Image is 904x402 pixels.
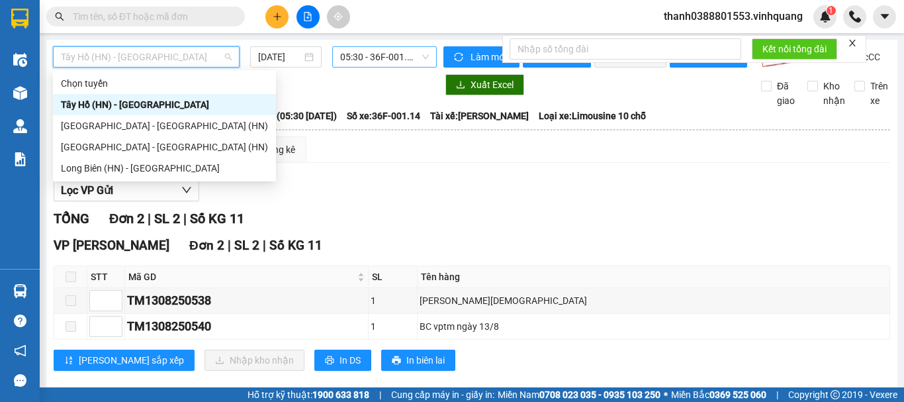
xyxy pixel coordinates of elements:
[190,211,244,226] span: Số KG 11
[129,60,160,70] span: Website
[53,73,276,94] div: Chọn tuyến
[456,80,465,91] span: download
[13,86,27,100] img: warehouse-icon
[471,77,514,92] span: Xuất Excel
[420,293,887,308] div: [PERSON_NAME][DEMOGRAPHIC_DATA]
[61,182,113,199] span: Lọc VP Gửi
[61,47,232,67] span: Tây Hồ (HN) - Thanh Hóa
[454,52,465,63] span: sync
[327,5,350,28] button: aim
[53,136,276,158] div: Thanh Hóa - Tây Hồ (HN)
[381,350,455,371] button: printerIn biên lai
[879,11,891,23] span: caret-down
[325,356,334,366] span: printer
[228,238,231,253] span: |
[257,142,295,157] div: Thống kê
[53,115,276,136] div: Thanh Hóa - Long Biên (HN)
[873,5,896,28] button: caret-down
[392,356,401,366] span: printer
[340,47,429,67] span: 05:30 - 36F-001.14
[314,350,371,371] button: printerIn DS
[445,74,524,95] button: downloadXuất Excel
[265,5,289,28] button: plus
[818,79,850,108] span: Kho nhận
[204,350,304,371] button: downloadNhập kho nhận
[539,389,660,400] strong: 0708 023 035 - 0935 103 250
[189,238,224,253] span: Đơn 2
[240,109,337,123] span: Chuyến: (05:30 [DATE])
[406,353,445,368] span: In biên lai
[379,387,381,402] span: |
[296,5,320,28] button: file-add
[829,6,833,15] span: 1
[391,387,494,402] span: Cung cấp máy in - giấy in:
[848,38,857,48] span: close
[54,238,169,253] span: VP [PERSON_NAME]
[55,12,64,21] span: search
[54,350,195,371] button: sort-ascending[PERSON_NAME] sắp xếp
[664,392,668,397] span: ⚪️
[865,79,893,108] span: Trên xe
[831,390,840,399] span: copyright
[14,315,26,327] span: question-circle
[109,211,144,226] span: Đơn 2
[539,109,646,123] span: Loại xe: Limousine 10 chỗ
[762,42,827,56] span: Kết nối tổng đài
[87,266,125,288] th: STT
[54,77,169,91] span: Lasi House Linh Đam
[13,119,27,133] img: warehouse-icon
[776,387,778,402] span: |
[849,11,861,23] img: phone-icon
[510,38,741,60] input: Nhập số tổng đài
[61,119,268,133] div: [GEOGRAPHIC_DATA] - [GEOGRAPHIC_DATA] (HN)
[54,211,89,226] span: TỔNG
[73,9,229,24] input: Tìm tên, số ĐT hoặc mã đơn
[14,374,26,387] span: message
[61,97,268,112] div: Tây Hồ (HN) - [GEOGRAPHIC_DATA]
[498,387,660,402] span: Miền Nam
[13,53,27,67] img: warehouse-icon
[145,45,231,55] strong: Hotline : 0889 23 23 23
[819,11,831,23] img: icon-new-feature
[248,387,369,402] span: Hỗ trợ kỹ thuật:
[79,353,184,368] span: [PERSON_NAME] sắp xếp
[371,293,415,308] div: 1
[13,97,54,107] strong: Người gửi:
[64,356,73,366] span: sort-ascending
[273,12,282,21] span: plus
[61,161,268,176] div: Long Biên (HN) - [GEOGRAPHIC_DATA]
[263,238,266,253] span: |
[334,12,343,21] span: aim
[128,270,355,284] span: Mã GD
[418,266,890,288] th: Tên hàng
[443,46,520,68] button: syncLàm mới
[772,79,800,108] span: Đã giao
[234,238,259,253] span: SL 2
[430,109,529,123] span: Tài xế: [PERSON_NAME]
[13,152,27,166] img: solution-icon
[339,353,361,368] span: In DS
[125,288,369,314] td: TM1308250538
[54,180,199,201] button: Lọc VP Gửi
[129,58,246,70] strong: : [DOMAIN_NAME]
[15,77,169,91] span: VP gửi:
[61,140,268,154] div: [GEOGRAPHIC_DATA] - [GEOGRAPHIC_DATA] (HN)
[371,319,415,334] div: 1
[420,319,887,334] div: BC vptm ngày 13/8
[127,317,366,336] div: TM1308250540
[9,13,64,68] img: logo
[752,38,837,60] button: Kết nối tổng đài
[671,387,766,402] span: Miền Bắc
[53,94,276,115] div: Tây Hồ (HN) - Thanh Hóa
[653,8,813,25] span: thanh0388801553.vinhquang
[471,50,509,64] span: Làm mới
[61,76,268,91] div: Chọn tuyến
[347,109,420,123] span: Số xe: 36F-001.14
[11,9,28,28] img: logo-vxr
[827,6,836,15] sup: 1
[183,211,187,226] span: |
[98,12,278,26] strong: CÔNG TY TNHH VĨNH QUANG
[127,291,366,310] div: TM1308250538
[13,284,27,298] img: warehouse-icon
[56,97,129,107] span: [PERSON_NAME]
